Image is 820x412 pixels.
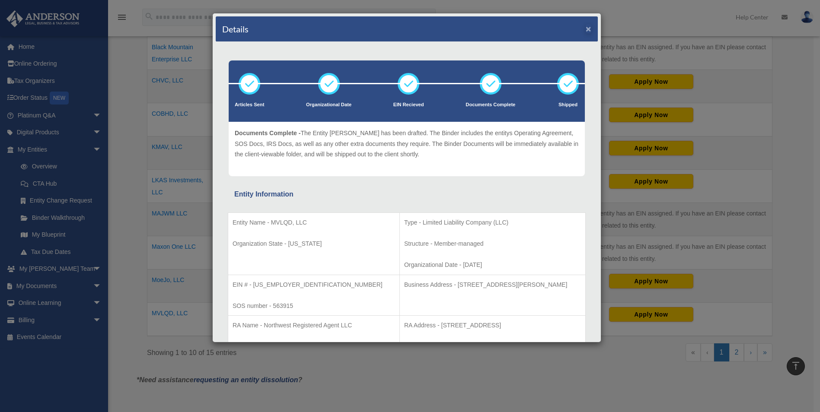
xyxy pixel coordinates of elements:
[233,279,395,290] p: EIN # - [US_EMPLOYER_IDENTIFICATION_NUMBER]
[466,101,515,109] p: Documents Complete
[404,217,581,228] p: Type - Limited Liability Company (LLC)
[235,101,264,109] p: Articles Sent
[404,279,581,290] p: Business Address - [STREET_ADDRESS][PERSON_NAME]
[557,101,579,109] p: Shipped
[233,320,395,331] p: RA Name - Northwest Registered Agent LLC
[233,341,395,352] p: Tax Matter Representative - Disregarded Entity
[306,101,351,109] p: Organizational Date
[404,341,581,352] p: Nominee Info - false
[235,130,300,136] span: Documents Complete -
[234,188,579,200] div: Entity Information
[586,24,591,33] button: ×
[233,238,395,249] p: Organization State - [US_STATE]
[404,260,581,270] p: Organizational Date - [DATE]
[222,23,249,35] h4: Details
[393,101,424,109] p: EIN Recieved
[233,217,395,228] p: Entity Name - MVLQD, LLC
[404,320,581,331] p: RA Address - [STREET_ADDRESS]
[235,128,579,160] p: The Entity [PERSON_NAME] has been drafted. The Binder includes the entitys Operating Agreement, S...
[233,301,395,311] p: SOS number - 563915
[404,238,581,249] p: Structure - Member-managed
